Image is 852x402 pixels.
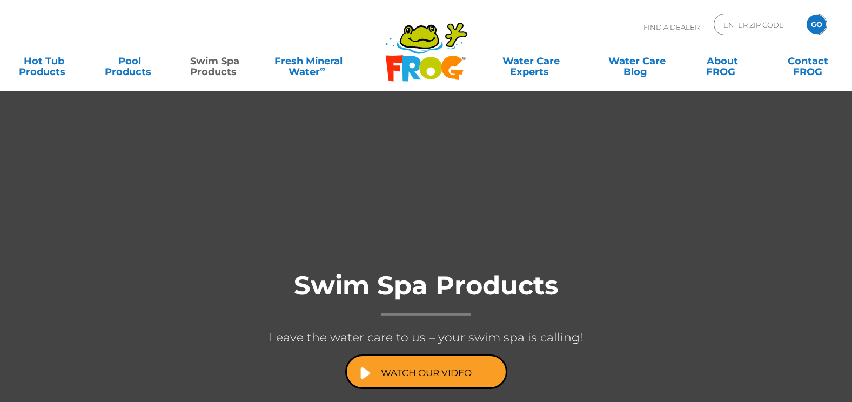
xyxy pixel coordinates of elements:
[11,50,77,72] a: Hot TubProducts
[210,271,642,316] h1: Swim Spa Products
[320,64,325,73] sup: ∞
[267,50,350,72] a: Fresh MineralWater∞
[722,17,795,32] input: Zip Code Form
[182,50,248,72] a: Swim SpaProducts
[643,14,700,41] p: Find A Dealer
[210,326,642,349] p: Leave the water care to us – your swim spa is calling!
[477,50,585,72] a: Water CareExperts
[604,50,670,72] a: Water CareBlog
[345,354,507,389] a: Watch Our Video
[96,50,163,72] a: PoolProducts
[807,15,826,34] input: GO
[689,50,756,72] a: AboutFROG
[775,50,841,72] a: ContactFROG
